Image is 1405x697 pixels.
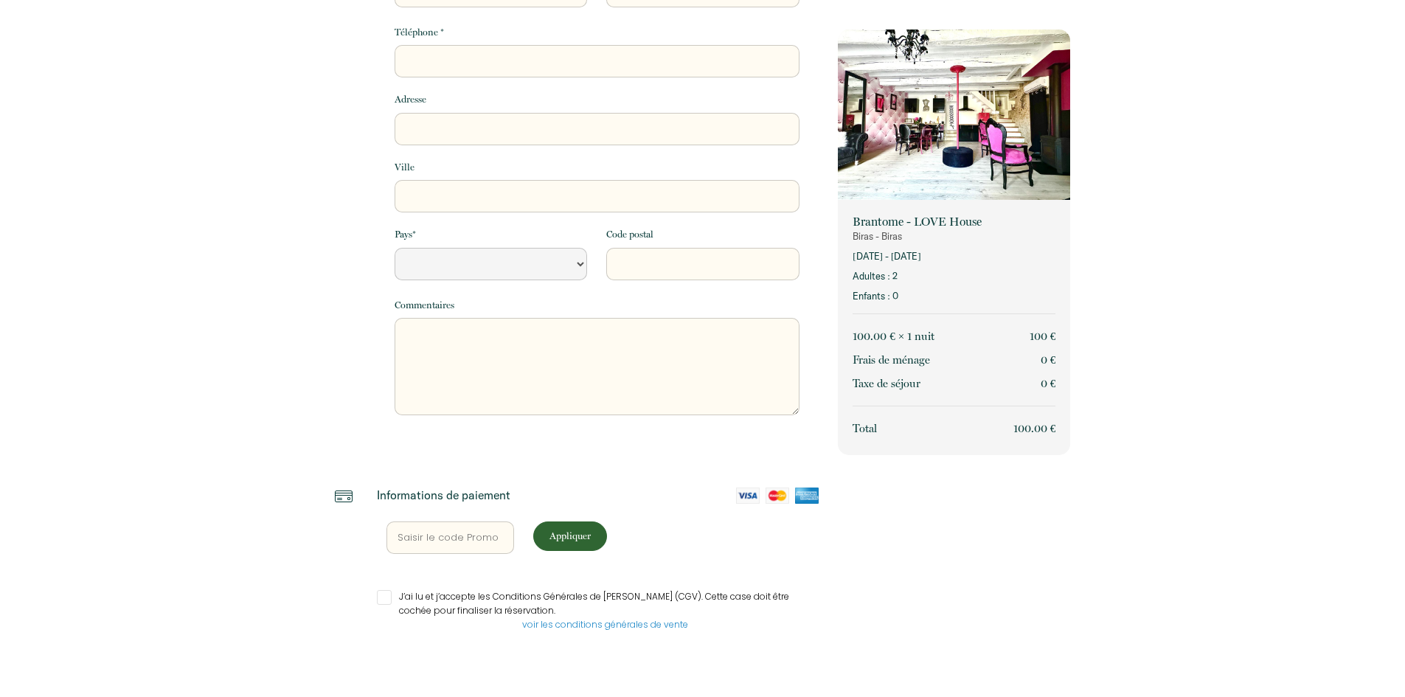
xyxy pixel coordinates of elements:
[522,618,688,631] a: voir les conditions générales de vente
[395,298,454,313] label: Commentaires
[395,92,426,107] label: Adresse
[853,351,930,369] p: Frais de ménage
[766,488,789,504] img: mastercard
[1041,351,1056,369] p: 0 €
[606,227,653,242] label: Code postal
[395,160,414,175] label: Ville
[853,327,934,345] p: 100.00 € × 1 nuit
[853,215,1055,229] p: Brantome - LOVE House
[395,248,587,280] select: Default select example
[1041,375,1056,392] p: 0 €
[1030,327,1056,345] p: 100 €
[853,422,877,435] span: Total
[736,488,760,504] img: visa-card
[853,229,1055,243] p: Biras - Biras
[853,249,1055,263] p: [DATE] - [DATE]
[1013,422,1056,435] span: 100.00 €
[853,375,920,392] p: Taxe de séjour
[795,488,819,504] img: amex
[838,30,1070,204] img: rental-image
[853,269,1055,283] p: Adultes : 2
[335,488,353,505] img: credit-card
[395,25,444,40] label: Téléphone *
[386,521,515,554] input: Saisir le code Promo
[538,529,602,543] p: Appliquer
[395,227,416,242] label: Pays
[377,488,510,502] p: Informations de paiement
[853,289,1055,303] p: Enfants : 0
[533,521,607,551] button: Appliquer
